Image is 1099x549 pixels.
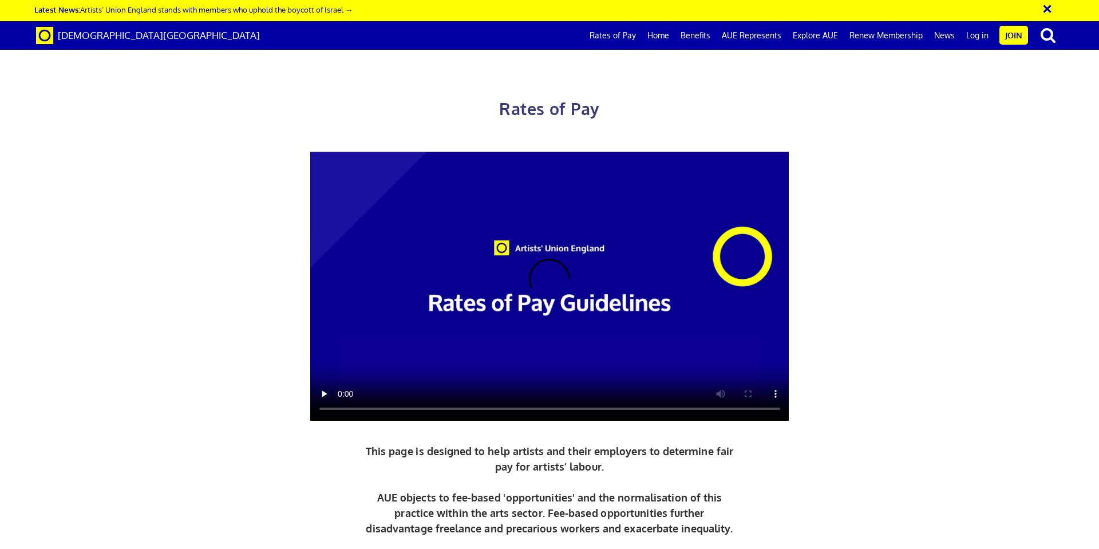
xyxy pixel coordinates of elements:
a: News [928,21,960,50]
a: Join [999,26,1028,45]
button: search [1030,23,1066,47]
a: Rates of Pay [584,21,642,50]
a: Log in [960,21,994,50]
a: Latest News:Artists’ Union England stands with members who uphold the boycott of Israel → [34,5,353,14]
a: AUE Represents [716,21,787,50]
a: Brand [DEMOGRAPHIC_DATA][GEOGRAPHIC_DATA] [27,21,268,50]
a: Benefits [675,21,716,50]
span: Rates of Pay [499,98,599,119]
a: Home [642,21,675,50]
p: This page is designed to help artists and their employers to determine fair pay for artists’ labo... [363,444,737,536]
strong: Latest News: [34,5,80,14]
a: Renew Membership [844,21,928,50]
span: [DEMOGRAPHIC_DATA][GEOGRAPHIC_DATA] [58,29,260,41]
a: Explore AUE [787,21,844,50]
